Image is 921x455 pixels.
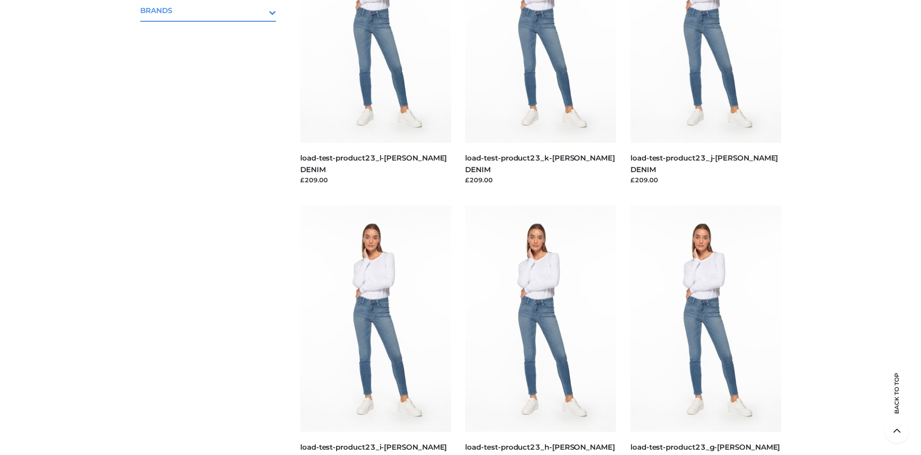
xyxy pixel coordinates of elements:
span: BRANDS [140,5,277,16]
a: load-test-product23_l-[PERSON_NAME] DENIM [300,153,447,174]
a: load-test-product23_j-[PERSON_NAME] DENIM [630,153,778,174]
div: £209.00 [630,175,781,185]
div: £209.00 [465,175,616,185]
div: £209.00 [300,175,451,185]
span: Back to top [885,390,909,414]
a: load-test-product23_k-[PERSON_NAME] DENIM [465,153,614,174]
